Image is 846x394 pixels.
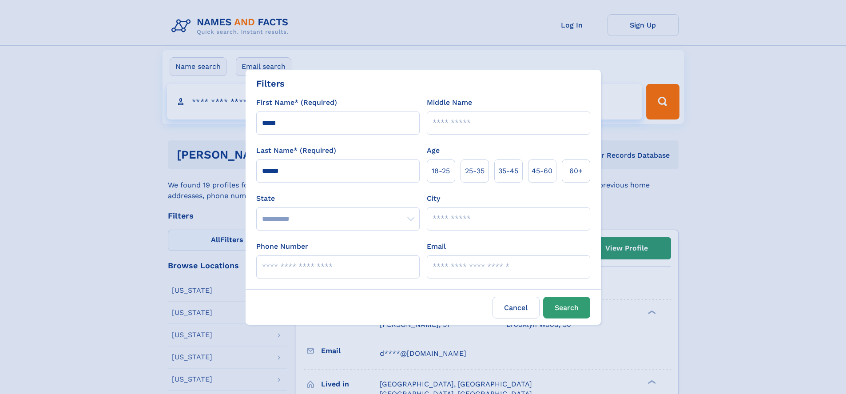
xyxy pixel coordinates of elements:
[256,77,285,90] div: Filters
[532,166,552,176] span: 45‑60
[543,297,590,318] button: Search
[432,166,450,176] span: 18‑25
[569,166,583,176] span: 60+
[256,193,420,204] label: State
[465,166,485,176] span: 25‑35
[256,97,337,108] label: First Name* (Required)
[427,193,440,204] label: City
[256,241,308,252] label: Phone Number
[256,145,336,156] label: Last Name* (Required)
[493,297,540,318] label: Cancel
[427,145,440,156] label: Age
[427,241,446,252] label: Email
[427,97,472,108] label: Middle Name
[498,166,518,176] span: 35‑45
